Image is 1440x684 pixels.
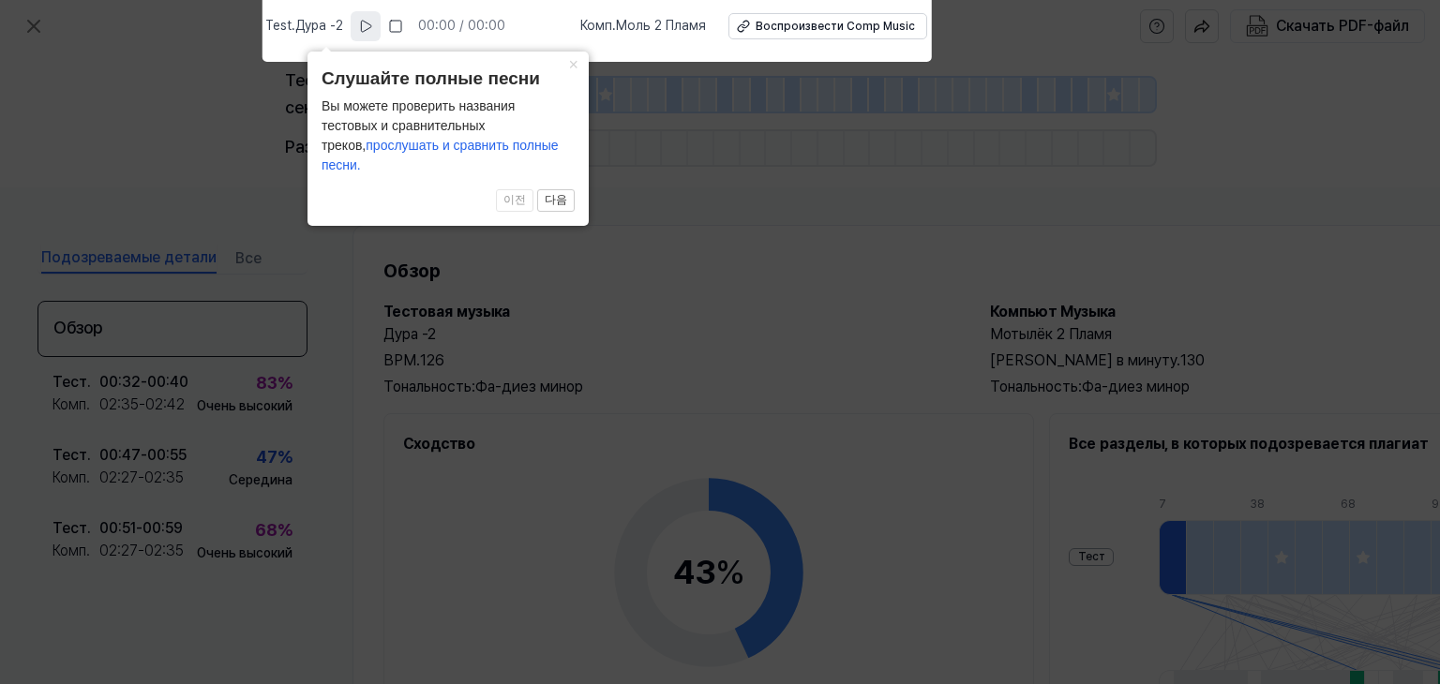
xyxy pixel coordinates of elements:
button: 이전 [496,189,533,212]
font: × [569,55,579,74]
font: Воспроизвести Comp Music [756,20,915,33]
font: Вы можете проверить названия тестовых и сравнительных треков, [322,98,516,153]
font: Комп [580,18,612,33]
font: Моль 2 Пламя [616,18,706,33]
font: Дура -2 [295,18,343,33]
font: прослушать и сравнить полные песни. [322,138,559,172]
font: . [612,18,616,33]
font: Test [265,18,292,33]
button: Воспроизвести Comp Music [728,13,927,39]
font: 00:00 / 00:00 [418,18,505,33]
font: 이전 [503,193,526,206]
font: Слушайте полные песни [322,68,540,88]
button: Закрывать [559,52,589,78]
font: 다음 [545,193,567,206]
font: . [292,18,295,33]
button: 다음 [537,189,575,212]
